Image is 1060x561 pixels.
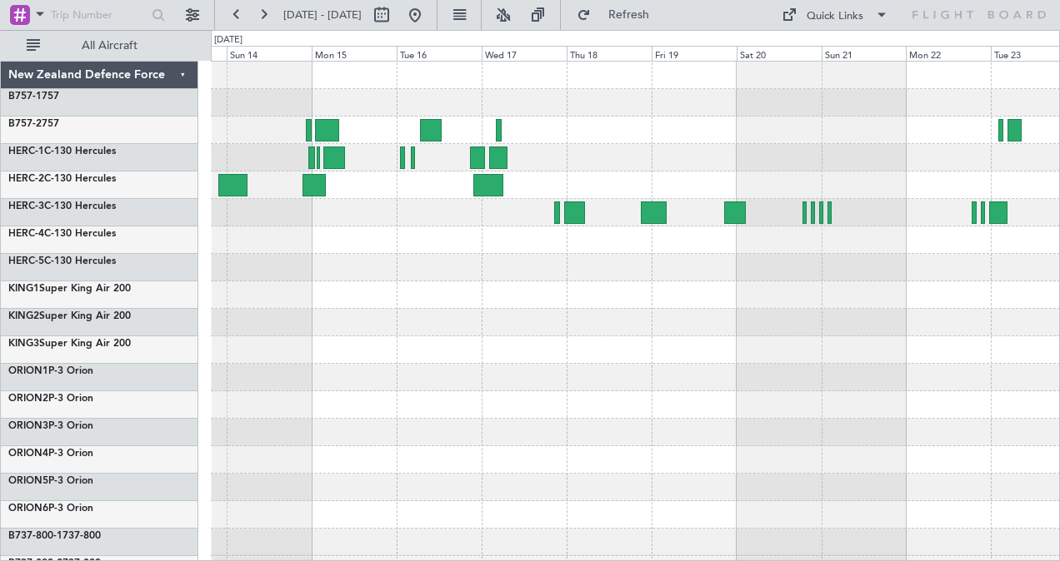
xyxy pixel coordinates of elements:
span: ORION1 [8,366,48,376]
a: ORION2P-3 Orion [8,394,93,404]
div: Sun 21 [822,46,907,61]
button: Refresh [569,2,669,28]
span: All Aircraft [43,40,176,52]
div: Tue 16 [397,46,482,61]
a: KING1Super King Air 200 [8,284,131,294]
div: Mon 22 [906,46,991,61]
a: ORION6P-3 Orion [8,504,93,514]
div: Quick Links [807,8,863,25]
button: All Aircraft [18,32,181,59]
a: HERC-5C-130 Hercules [8,256,116,266]
a: B757-2757 [8,119,59,129]
span: HERC-5 [8,256,44,266]
a: ORION5P-3 Orion [8,476,93,486]
a: B737-800-1737-800 [8,531,101,541]
div: Wed 17 [482,46,567,61]
a: B757-1757 [8,92,59,102]
a: HERC-1C-130 Hercules [8,146,116,156]
span: KING1 [8,284,39,294]
span: ORION5 [8,476,48,486]
span: HERC-4 [8,229,44,239]
a: HERC-4C-130 Hercules [8,229,116,239]
a: ORION3P-3 Orion [8,421,93,431]
span: ORION4 [8,449,48,459]
div: Sat 20 [737,46,822,61]
span: [DATE] - [DATE] [283,7,362,22]
div: Mon 15 [312,46,397,61]
div: Thu 18 [567,46,652,61]
span: KING2 [8,311,39,321]
button: Quick Links [773,2,897,28]
div: Sun 14 [227,46,312,61]
span: B757-1 [8,92,42,102]
span: HERC-2 [8,174,44,184]
a: ORION1P-3 Orion [8,366,93,376]
a: KING2Super King Air 200 [8,311,131,321]
a: ORION4P-3 Orion [8,449,93,459]
a: HERC-3C-130 Hercules [8,201,116,211]
span: Refresh [594,9,664,21]
span: HERC-1 [8,146,44,156]
span: B757-2 [8,119,42,129]
span: ORION2 [8,394,48,404]
span: ORION3 [8,421,48,431]
div: [DATE] [214,33,242,47]
span: ORION6 [8,504,48,514]
span: B737-800-1 [8,531,62,541]
span: HERC-3 [8,201,44,211]
span: KING3 [8,339,39,349]
input: Trip Number [51,2,147,27]
div: Fri 19 [652,46,737,61]
a: KING3Super King Air 200 [8,339,131,349]
a: HERC-2C-130 Hercules [8,174,116,184]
